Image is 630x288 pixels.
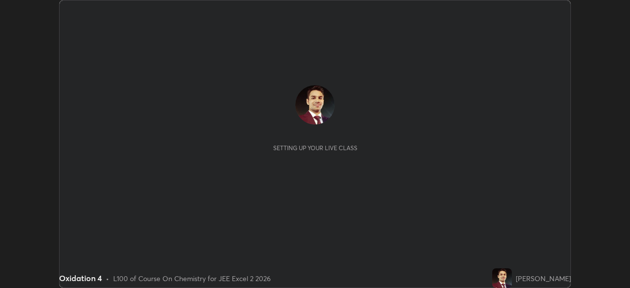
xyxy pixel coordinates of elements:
img: 9c5970aafb87463c99e06f9958a33fc6.jpg [492,268,512,288]
div: L100 of Course On Chemistry for JEE Excel 2 2026 [113,273,271,284]
div: • [106,273,109,284]
img: 9c5970aafb87463c99e06f9958a33fc6.jpg [295,85,335,125]
div: [PERSON_NAME] [516,273,571,284]
div: Oxidation 4 [59,272,102,284]
div: Setting up your live class [273,144,357,152]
